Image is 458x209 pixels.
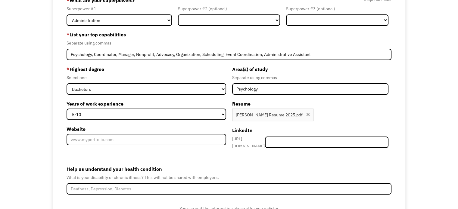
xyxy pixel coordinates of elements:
label: Years of work experience [67,99,226,109]
div: [PERSON_NAME] Resume 2025.pdf [236,111,303,118]
label: List your top capabilities [67,30,391,39]
div: Select one [67,74,226,81]
div: Superpower #3 (optional) [286,5,388,12]
input: www.myportfolio.com [67,134,226,145]
div: Remove file [306,112,310,118]
div: Separate using commas [67,39,391,47]
input: Deafness, Depression, Diabetes [67,183,391,195]
input: Anthropology, Education [232,83,388,95]
div: What is your disability or chronic illness? This will not be shared with employers. [67,174,391,181]
label: LinkedIn [232,125,388,135]
div: Separate using commas [232,74,388,81]
label: Highest degree [67,64,226,74]
input: Videography, photography, accounting [67,49,391,60]
label: Resume [232,99,388,109]
div: [URL][DOMAIN_NAME] [232,135,265,149]
label: Help us understand your health condition [67,164,391,174]
label: Website [67,124,226,134]
label: Area(s) of study [232,64,388,74]
div: Superpower #1 [67,5,172,12]
div: Superpower #2 (optional) [178,5,280,12]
